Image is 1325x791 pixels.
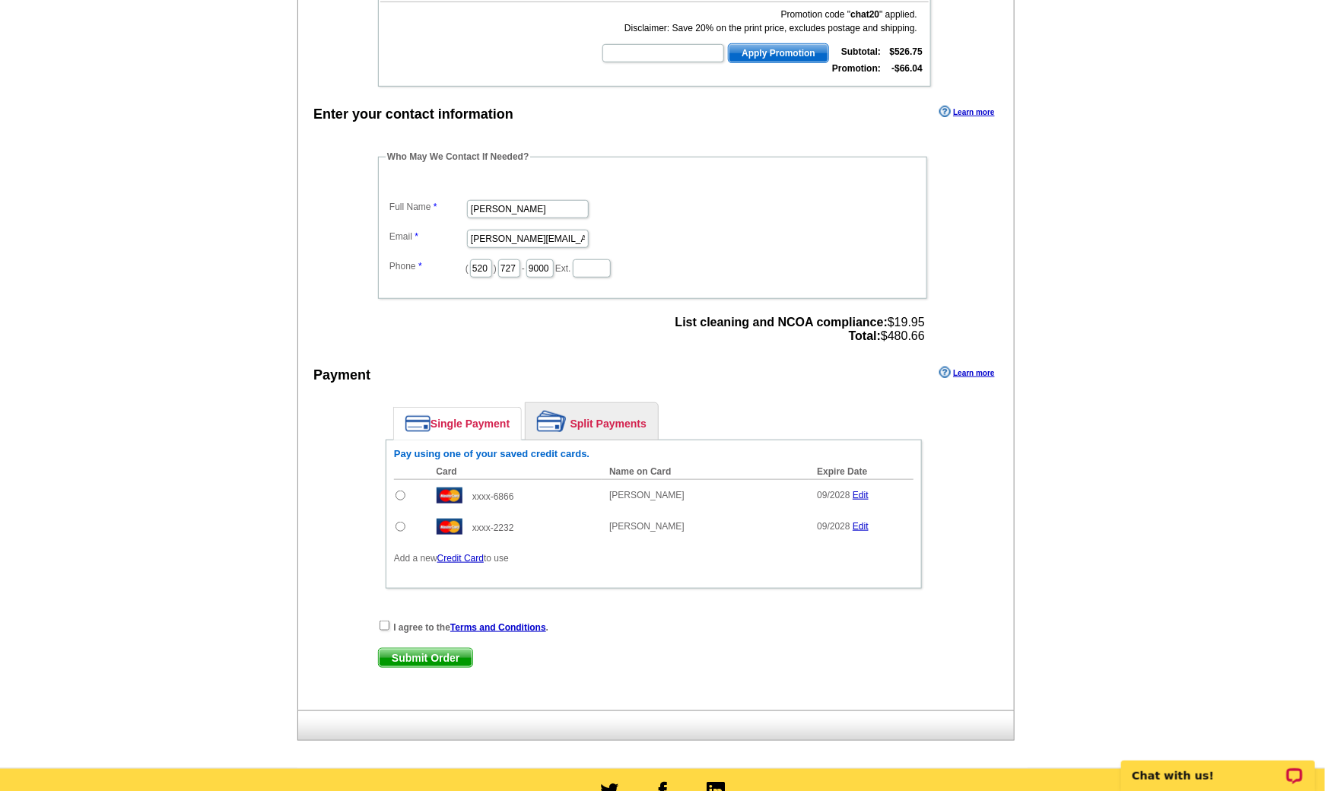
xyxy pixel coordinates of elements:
[609,490,685,500] span: [PERSON_NAME]
[389,200,465,214] label: Full Name
[386,256,920,279] dd: ( ) - Ext.
[472,491,514,502] span: xxxx-6866
[429,464,602,480] th: Card
[675,316,888,329] strong: List cleaning and NCOA compliance:
[394,448,914,460] h6: Pay using one of your saved credit cards.
[472,523,514,533] span: xxxx-2232
[313,104,513,125] div: Enter your contact information
[891,63,923,74] strong: -$66.04
[890,46,923,57] strong: $526.75
[728,43,829,63] button: Apply Promotion
[437,553,484,564] a: Credit Card
[437,519,462,535] img: mast.gif
[675,316,925,343] span: $19.95 $480.66
[849,329,881,342] strong: Total:
[939,367,994,379] a: Learn more
[394,408,521,440] a: Single Payment
[526,403,658,440] a: Split Payments
[1111,743,1325,791] iframe: LiveChat chat widget
[386,150,530,164] legend: Who May We Contact If Needed?
[809,464,914,480] th: Expire Date
[437,488,462,504] img: mast.gif
[729,44,828,62] span: Apply Promotion
[939,106,994,118] a: Learn more
[832,63,881,74] strong: Promotion:
[393,622,548,633] strong: I agree to the .
[602,464,809,480] th: Name on Card
[389,230,465,243] label: Email
[537,411,567,432] img: split-payment.png
[389,259,465,273] label: Phone
[394,551,914,565] p: Add a new to use
[379,649,472,667] span: Submit Order
[841,46,881,57] strong: Subtotal:
[853,490,869,500] a: Edit
[313,365,370,386] div: Payment
[601,8,917,35] div: Promotion code " " applied. Disclaimer: Save 20% on the print price, excludes postage and shipping.
[850,9,879,20] b: chat20
[609,521,685,532] span: [PERSON_NAME]
[450,622,546,633] a: Terms and Conditions
[817,490,850,500] span: 09/2028
[853,521,869,532] a: Edit
[405,415,431,432] img: single-payment.png
[817,521,850,532] span: 09/2028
